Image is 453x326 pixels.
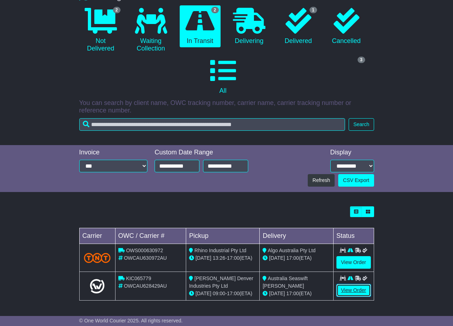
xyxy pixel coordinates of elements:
span: 13:26 [213,255,225,261]
div: Custom Date Range [155,149,248,157]
span: 17:00 [227,255,240,261]
span: © One World Courier 2025. All rights reserved. [79,318,183,323]
span: 2 [113,7,121,13]
td: Carrier [79,228,115,244]
span: [PERSON_NAME] Denver Industries Pty Ltd [189,275,253,289]
span: [DATE] [269,291,285,296]
span: Algo Australia Pty Ltd [268,248,316,253]
span: [DATE] [195,291,211,296]
div: - (ETA) [189,290,256,297]
span: OWCAU628429AU [124,283,167,289]
a: 1 Delivered [278,5,319,48]
a: Waiting Collection [129,5,173,55]
span: Rhino Industrial Pty Ltd [194,248,246,253]
span: KIC065779 [126,275,151,281]
span: Australia Seaswift [PERSON_NAME] [263,275,307,289]
a: CSV Export [338,174,374,187]
span: 17:00 [227,291,240,296]
img: TNT_Domestic.png [84,253,111,263]
div: - (ETA) [189,254,256,262]
img: Light [90,279,104,293]
td: Delivery [260,228,333,244]
td: Status [333,228,374,244]
span: 17:00 [286,255,299,261]
div: (ETA) [263,290,330,297]
span: 09:00 [213,291,225,296]
td: OWC / Carrier # [115,228,186,244]
span: 3 [358,57,365,63]
div: Display [330,149,374,157]
a: View Order [336,256,371,269]
a: 2 Not Delivered [79,5,122,55]
span: 2 [211,7,219,13]
td: Pickup [186,228,260,244]
button: Refresh [308,174,335,187]
span: OWS000630972 [126,248,163,253]
a: Cancelled [326,5,367,48]
div: Invoice [79,149,148,157]
span: OWCAU630972AU [124,255,167,261]
button: Search [349,118,374,131]
a: 2 In Transit [180,5,221,48]
span: [DATE] [195,255,211,261]
span: 17:00 [286,291,299,296]
a: Delivering [228,5,271,48]
a: 3 All [79,55,367,97]
span: 1 [310,7,317,13]
p: You can search by client name, OWC tracking number, carrier name, carrier tracking number or refe... [79,99,374,115]
a: View Order [336,284,371,297]
span: [DATE] [269,255,285,261]
div: (ETA) [263,254,330,262]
